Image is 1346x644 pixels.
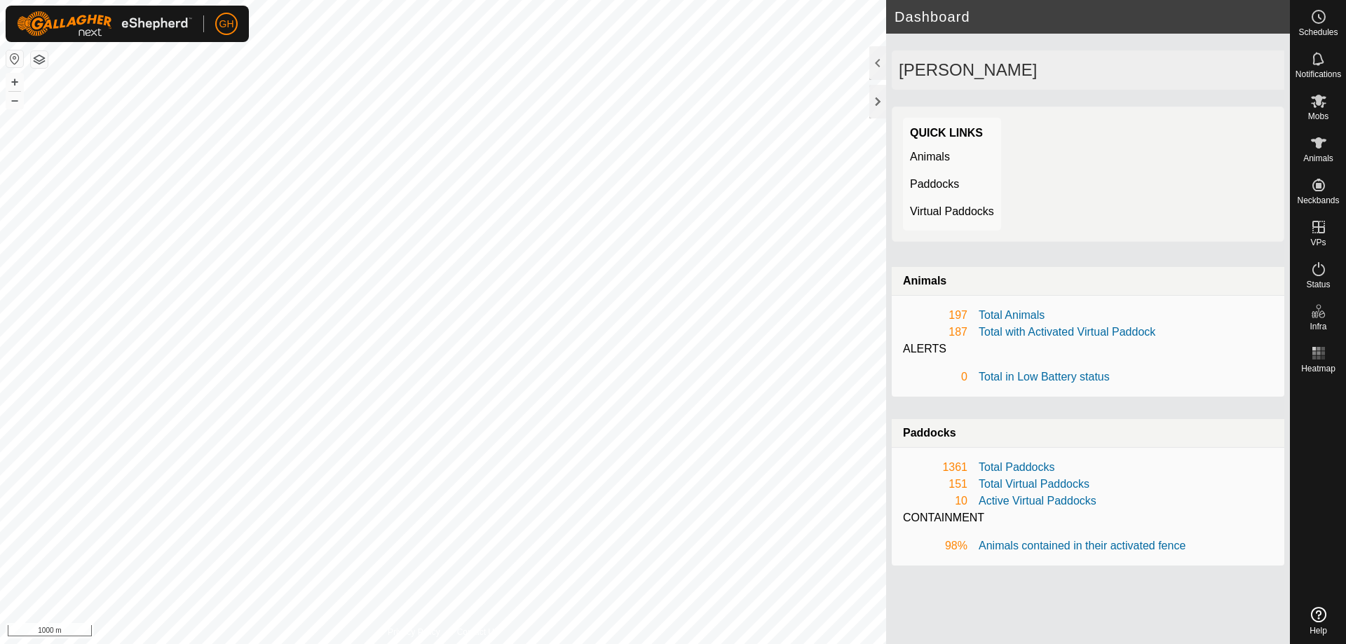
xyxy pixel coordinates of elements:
[1296,70,1341,78] span: Notifications
[1298,28,1338,36] span: Schedules
[1303,154,1333,163] span: Animals
[903,537,967,554] div: 98%
[903,493,967,509] div: 10
[979,478,1089,490] a: Total Virtual Paddocks
[903,341,1273,357] div: ALERTS
[219,17,234,32] span: GH
[895,8,1290,25] h2: Dashboard
[979,326,1155,338] a: Total with Activated Virtual Paddock
[457,626,498,638] a: Contact Us
[903,509,1273,526] div: CONTAINMENT
[903,476,967,493] div: 151
[903,459,967,476] div: 1361
[903,369,967,385] div: 0
[903,307,967,324] div: 197
[17,11,192,36] img: Gallagher Logo
[1310,322,1326,331] span: Infra
[979,461,1055,473] a: Total Paddocks
[1301,364,1335,373] span: Heatmap
[1310,626,1327,635] span: Help
[1291,601,1346,640] a: Help
[910,178,959,190] a: Paddocks
[979,371,1110,383] a: Total in Low Battery status
[903,324,967,341] div: 187
[979,495,1096,507] a: Active Virtual Paddocks
[910,205,994,217] a: Virtual Paddocks
[903,427,956,439] strong: Paddocks
[1310,238,1326,247] span: VPs
[388,626,440,638] a: Privacy Policy
[892,50,1284,90] div: [PERSON_NAME]
[6,50,23,67] button: Reset Map
[910,151,950,163] a: Animals
[1306,280,1330,289] span: Status
[1308,112,1328,121] span: Mobs
[979,309,1045,321] a: Total Animals
[1297,196,1339,205] span: Neckbands
[903,275,946,287] strong: Animals
[910,127,983,139] strong: Quick Links
[979,540,1185,551] a: Animals contained in their activated fence
[6,74,23,90] button: +
[31,51,48,68] button: Map Layers
[6,92,23,109] button: –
